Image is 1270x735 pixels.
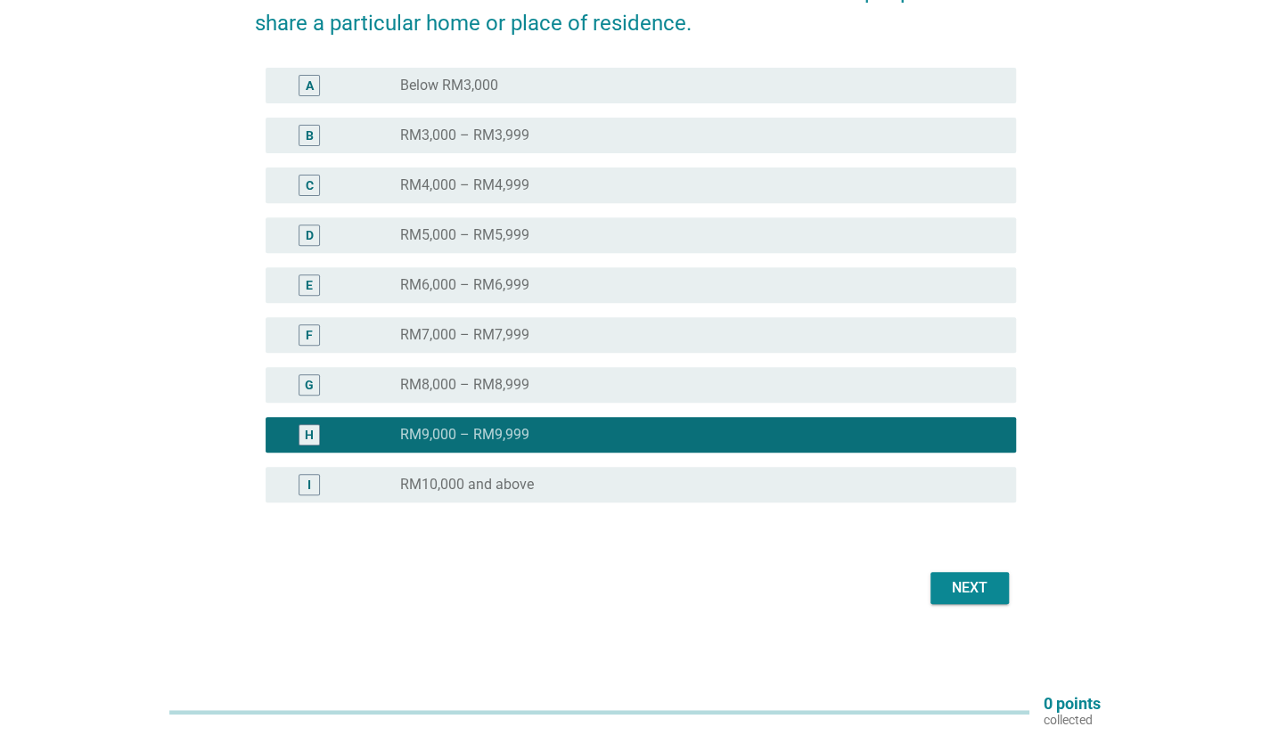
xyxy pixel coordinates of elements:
[945,577,995,599] div: Next
[1044,712,1101,728] p: collected
[400,276,529,294] label: RM6,000 – RM6,999
[306,226,314,245] div: D
[306,77,314,95] div: A
[307,476,311,494] div: I
[400,376,529,394] label: RM8,000 – RM8,999
[306,326,313,345] div: F
[400,127,529,144] label: RM3,000 – RM3,999
[400,426,529,444] label: RM9,000 – RM9,999
[1044,696,1101,712] p: 0 points
[400,476,534,494] label: RM10,000 and above
[306,176,314,195] div: C
[400,326,529,344] label: RM7,000 – RM7,999
[930,572,1009,604] button: Next
[305,426,314,445] div: H
[306,276,313,295] div: E
[400,226,529,244] label: RM5,000 – RM5,999
[400,176,529,194] label: RM4,000 – RM4,999
[400,77,498,94] label: Below RM3,000
[305,376,314,395] div: G
[306,127,314,145] div: B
